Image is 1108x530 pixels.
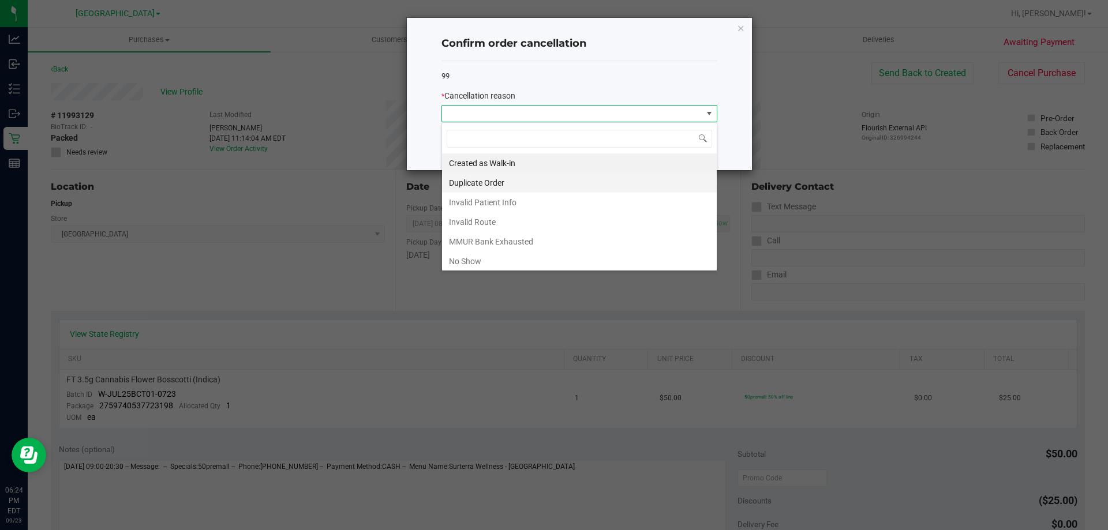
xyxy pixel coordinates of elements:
li: Duplicate Order [442,173,717,193]
li: Invalid Patient Info [442,193,717,212]
h4: Confirm order cancellation [441,36,717,51]
span: Cancellation reason [444,91,515,100]
li: No Show [442,251,717,271]
li: MMUR Bank Exhausted [442,232,717,251]
li: Created as Walk-in [442,153,717,173]
span: 99 [441,72,450,80]
iframe: Resource center [12,438,46,472]
button: Close [737,21,745,35]
li: Invalid Route [442,212,717,232]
